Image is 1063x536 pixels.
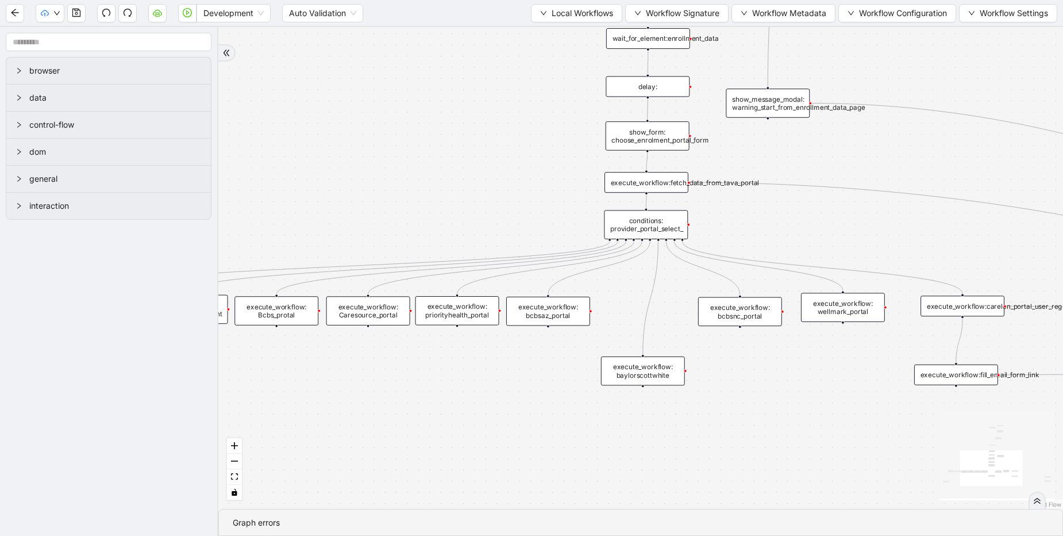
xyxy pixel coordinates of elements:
[921,296,1004,316] div: execute_workflow:carelon_portal_user_reg
[733,335,747,349] span: plus-circle
[604,172,688,193] div: execute_workflow:fetch_data_from_tava_portal
[16,121,22,128] span: right
[646,7,719,20] span: Workflow Signature
[118,4,137,22] button: redo
[269,334,283,347] span: plus-circle
[959,4,1057,22] button: downWorkflow Settings
[227,485,242,500] button: toggle interactivity
[548,242,650,294] g: Edge from conditions: provider_portal_select_ to execute_workflow: bcbsaz_portal
[606,121,690,151] div: show_form: choose_enrolment_portal_form
[234,296,318,326] div: execute_workflow: Bcbs_protal
[6,4,24,22] button: arrow-left
[540,10,547,17] span: down
[541,334,555,348] span: plus-circle
[836,331,850,344] span: plus-circle
[16,148,22,155] span: right
[643,242,658,354] g: Edge from conditions: provider_portal_select_ to execute_workflow: baylorscottwhite
[29,91,202,104] span: data
[227,469,242,485] button: fit view
[29,173,202,185] span: general
[604,210,688,239] div: conditions: provider_portal_select_
[606,76,690,97] div: delay:
[726,89,810,118] div: show_message_modal: warning_start_from_enrollment_data_page
[29,146,202,158] span: dom
[361,334,375,347] span: plus-circle
[1033,497,1041,505] span: double-right
[752,7,826,20] span: Workflow Metadata
[848,10,854,17] span: down
[698,297,782,327] div: execute_workflow: bcbsnc_portal
[415,296,499,326] div: execute_workflow: priorityhealth_portalplus-circle
[6,112,211,138] div: control-flow
[646,195,646,208] g: Edge from execute_workflow:fetch_data_from_tava_portal to conditions: provider_portal_select_
[6,193,211,219] div: interaction
[980,7,1048,20] span: Workflow Settings
[53,10,60,17] span: down
[968,10,975,17] span: down
[956,319,962,362] g: Edge from execute_workflow:carelon_portal_user_reg to execute_workflow:fill_email_form_link
[726,89,810,118] div: show_message_modal: warning_start_from_enrollment_data_pageplus-circle
[16,175,22,182] span: right
[222,49,230,57] span: double-right
[29,118,202,131] span: control-flow
[914,365,998,385] div: execute_workflow:fill_email_form_link
[233,516,1049,529] div: Graph errors
[415,296,499,326] div: execute_workflow: priorityhealth_portal
[636,394,650,408] span: plus-circle
[859,7,947,20] span: Workflow Configuration
[289,5,356,22] span: Auto Validation
[634,10,641,17] span: down
[97,4,115,22] button: undo
[625,4,729,22] button: downWorkflow Signature
[368,242,634,294] g: Edge from conditions: provider_portal_select_ to execute_workflow: Caresource_portal
[606,28,690,49] div: wait_for_element:enrollment_data
[675,242,843,291] g: Edge from conditions: provider_portal_select_ to execute_workflow: wellmark_portal
[646,153,648,170] g: Edge from show_form: choose_enrolment_portal_form to execute_workflow:fetch_data_from_tava_portal
[144,295,228,324] div: execute_workflow: lucet_portal_enrolment
[949,393,963,407] span: plus-circle
[506,297,590,326] div: execute_workflow: bcbsaz_portalplus-circle
[731,4,835,22] button: downWorkflow Metadata
[6,166,211,192] div: general
[16,94,22,101] span: right
[683,242,962,293] g: Edge from conditions: provider_portal_select_ to execute_workflow:carelon_portal_user_reg
[234,296,318,326] div: execute_workflow: Bcbs_protalplus-circle
[10,8,20,17] span: arrow-left
[67,4,86,22] button: save
[227,454,242,469] button: zoom out
[148,4,167,22] button: cloud-server
[801,293,885,322] div: execute_workflow: wellmark_portal
[552,7,613,20] span: Local Workflows
[761,126,775,140] span: plus-circle
[183,8,192,17] span: play-circle
[153,8,162,17] span: cloud-server
[203,5,264,22] span: Development
[29,200,202,212] span: interaction
[601,357,685,386] div: execute_workflow: baylorscottwhite
[326,296,410,326] div: execute_workflow: Caresource_portalplus-circle
[29,64,202,77] span: browser
[801,293,885,322] div: execute_workflow: wellmark_portalplus-circle
[914,365,998,385] div: execute_workflow:fill_email_form_linkplus-circle
[16,202,22,209] span: right
[601,357,685,386] div: execute_workflow: baylorscottwhiteplus-circle
[741,10,748,17] span: down
[838,4,956,22] button: downWorkflow Configuration
[698,297,782,327] div: execute_workflow: bcbsnc_portalplus-circle
[102,8,111,17] span: undo
[178,4,197,22] button: play-circle
[41,9,49,17] span: cloud-upload
[450,334,464,347] span: plus-circle
[326,296,410,326] div: execute_workflow: Caresource_portal
[16,67,22,74] span: right
[6,139,211,165] div: dom
[6,85,211,111] div: data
